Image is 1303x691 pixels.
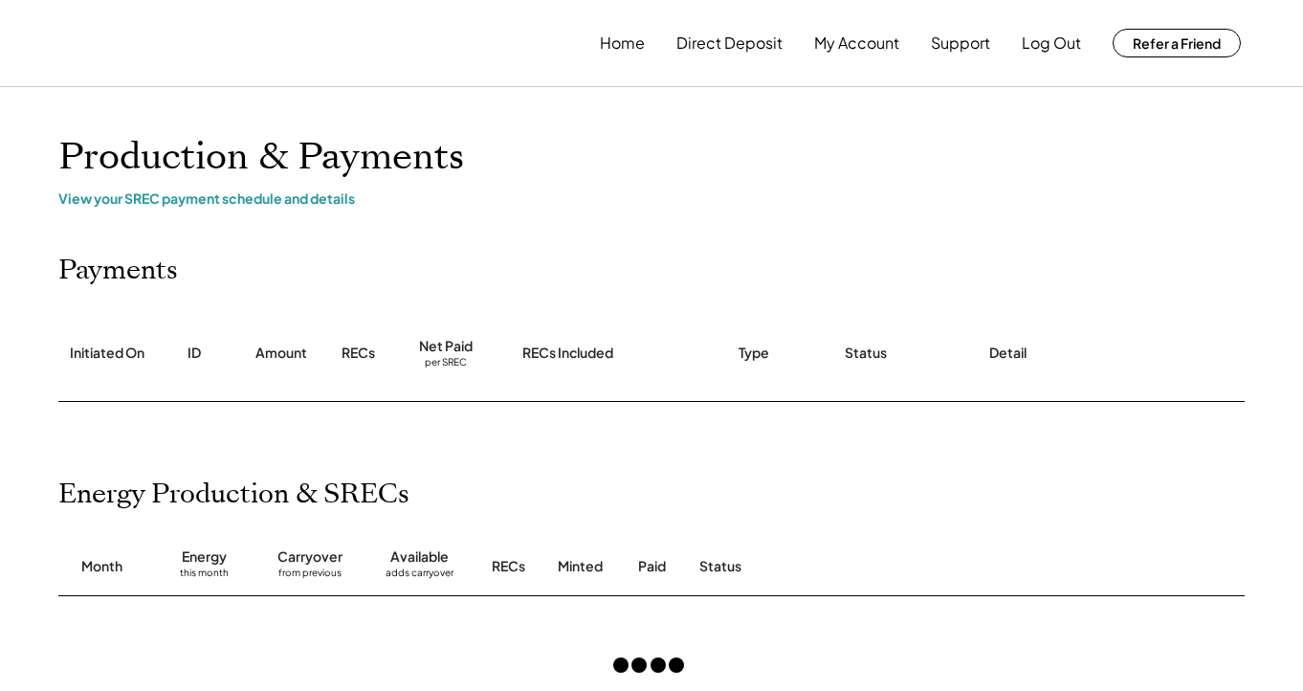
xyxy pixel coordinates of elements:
div: adds carryover [386,567,453,586]
div: Status [845,344,887,363]
div: Initiated On [70,344,144,363]
h1: Production & Payments [58,135,1245,180]
h2: Energy Production & SRECs [58,479,409,511]
div: Carryover [277,547,342,567]
h2: Payments [58,255,178,287]
div: Amount [255,344,307,363]
div: RECs [492,557,525,576]
div: from previous [278,567,342,586]
button: Log Out [1022,24,1081,62]
button: Refer a Friend [1113,29,1241,57]
div: RECs Included [522,344,613,363]
div: Type [739,344,769,363]
div: Detail [989,344,1027,363]
div: View your SREC payment schedule and details [58,189,1245,207]
div: ID [188,344,201,363]
div: Net Paid [419,337,473,356]
button: Direct Deposit [676,24,783,62]
button: My Account [814,24,899,62]
button: Home [600,24,645,62]
div: Paid [638,557,666,576]
div: Available [390,547,449,567]
div: Energy [182,547,227,567]
div: RECs [342,344,375,363]
div: Month [81,557,122,576]
div: Status [699,557,1025,576]
div: this month [180,567,229,586]
button: Support [931,24,990,62]
div: Minted [558,557,603,576]
img: yH5BAEAAAAALAAAAAABAAEAAAIBRAA7 [62,32,221,56]
div: per SREC [425,356,467,370]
